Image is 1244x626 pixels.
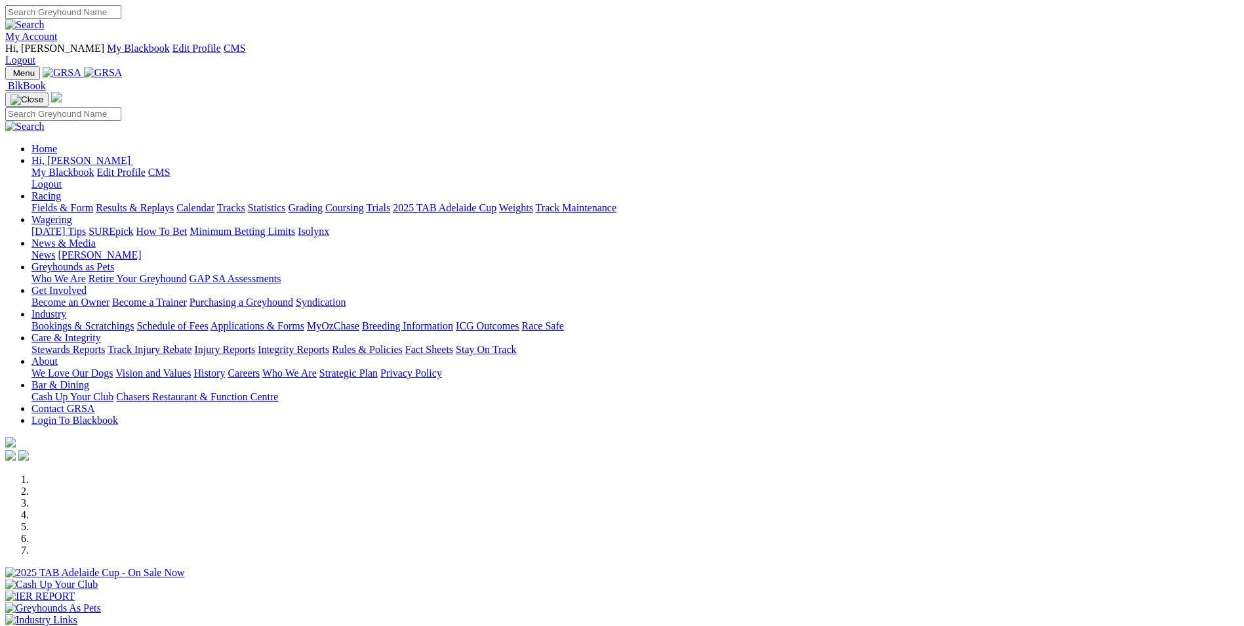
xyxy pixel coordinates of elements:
a: Schedule of Fees [136,320,208,331]
a: Fields & Form [31,202,93,213]
a: Hi, [PERSON_NAME] [31,155,133,166]
img: facebook.svg [5,450,16,461]
a: Race Safe [521,320,563,331]
img: logo-grsa-white.png [51,92,62,102]
a: Purchasing a Greyhound [190,297,293,308]
a: News & Media [31,238,96,249]
a: Logout [5,54,35,66]
a: About [31,356,58,367]
img: Industry Links [5,614,77,626]
a: Who We Are [262,367,317,379]
a: Chasers Restaurant & Function Centre [116,391,278,402]
a: Greyhounds as Pets [31,261,114,272]
img: GRSA [43,67,81,79]
a: [DATE] Tips [31,226,86,237]
img: IER REPORT [5,591,75,602]
span: BlkBook [8,80,46,91]
a: Home [31,143,57,154]
a: We Love Our Dogs [31,367,113,379]
a: Breeding Information [362,320,453,331]
a: [PERSON_NAME] [58,249,141,261]
a: Minimum Betting Limits [190,226,295,237]
a: Injury Reports [194,344,255,355]
a: Integrity Reports [258,344,329,355]
a: Calendar [176,202,214,213]
img: Search [5,19,45,31]
div: Industry [31,320,1239,332]
a: Edit Profile [172,43,221,54]
a: My Blackbook [107,43,170,54]
img: logo-grsa-white.png [5,437,16,448]
img: Search [5,121,45,133]
a: Applications & Forms [211,320,304,331]
a: Privacy Policy [380,367,442,379]
a: Statistics [248,202,286,213]
div: Get Involved [31,297,1239,308]
a: My Blackbook [31,167,94,178]
img: twitter.svg [18,450,29,461]
a: Bookings & Scratchings [31,320,134,331]
a: Isolynx [298,226,329,237]
img: 2025 TAB Adelaide Cup - On Sale Now [5,567,185,579]
a: Results & Replays [96,202,174,213]
a: Trials [366,202,390,213]
div: News & Media [31,249,1239,261]
img: GRSA [84,67,123,79]
div: Hi, [PERSON_NAME] [31,167,1239,190]
a: Cash Up Your Club [31,391,113,402]
a: CMS [148,167,171,178]
span: Hi, [PERSON_NAME] [5,43,104,54]
a: 2025 TAB Adelaide Cup [393,202,496,213]
a: Syndication [296,297,346,308]
input: Search [5,107,121,121]
a: Logout [31,178,62,190]
a: Weights [499,202,533,213]
a: Become a Trainer [112,297,187,308]
a: Track Injury Rebate [108,344,191,355]
div: Racing [31,202,1239,214]
a: News [31,249,55,261]
a: Strategic Plan [319,367,378,379]
div: Greyhounds as Pets [31,273,1239,285]
a: Careers [228,367,260,379]
span: Menu [13,68,35,78]
img: Greyhounds As Pets [5,602,101,614]
button: Toggle navigation [5,93,49,107]
a: BlkBook [5,80,46,91]
div: Bar & Dining [31,391,1239,403]
a: Track Maintenance [536,202,616,213]
a: Edit Profile [97,167,146,178]
a: Coursing [325,202,364,213]
a: SUREpick [89,226,133,237]
a: History [193,367,225,379]
a: Vision and Values [115,367,191,379]
div: My Account [5,43,1239,66]
a: Care & Integrity [31,332,101,343]
a: Get Involved [31,285,87,296]
a: My Account [5,31,58,42]
a: Who We Are [31,273,86,284]
a: Become an Owner [31,297,110,308]
a: Industry [31,308,66,320]
div: Wagering [31,226,1239,238]
a: Contact GRSA [31,403,94,414]
img: Close [10,94,43,105]
a: Stewards Reports [31,344,105,355]
button: Toggle navigation [5,66,40,80]
a: Racing [31,190,61,201]
a: Bar & Dining [31,379,89,390]
a: ICG Outcomes [456,320,519,331]
a: How To Bet [136,226,188,237]
a: CMS [224,43,246,54]
a: GAP SA Assessments [190,273,281,284]
a: Retire Your Greyhound [89,273,187,284]
a: Stay On Track [456,344,516,355]
a: Rules & Policies [332,344,403,355]
div: Care & Integrity [31,344,1239,356]
span: Hi, [PERSON_NAME] [31,155,130,166]
a: MyOzChase [307,320,359,331]
img: Cash Up Your Club [5,579,98,591]
a: Grading [289,202,323,213]
input: Search [5,5,121,19]
a: Tracks [217,202,245,213]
